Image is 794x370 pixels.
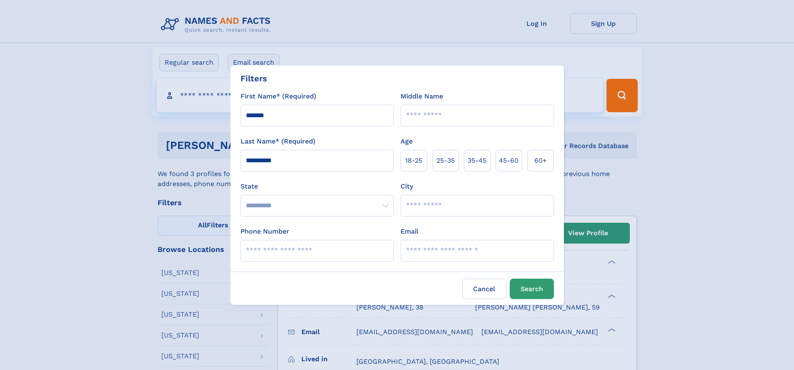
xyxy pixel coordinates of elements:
[240,91,316,101] label: First Name* (Required)
[401,136,413,146] label: Age
[240,181,394,191] label: State
[401,91,443,101] label: Middle Name
[401,181,413,191] label: City
[240,227,289,237] label: Phone Number
[436,156,455,166] span: 25‑35
[240,72,267,85] div: Filters
[405,156,422,166] span: 18‑25
[401,227,418,237] label: Email
[534,156,547,166] span: 60+
[468,156,486,166] span: 35‑45
[499,156,518,166] span: 45‑60
[462,279,506,299] label: Cancel
[240,136,316,146] label: Last Name* (Required)
[510,279,554,299] button: Search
